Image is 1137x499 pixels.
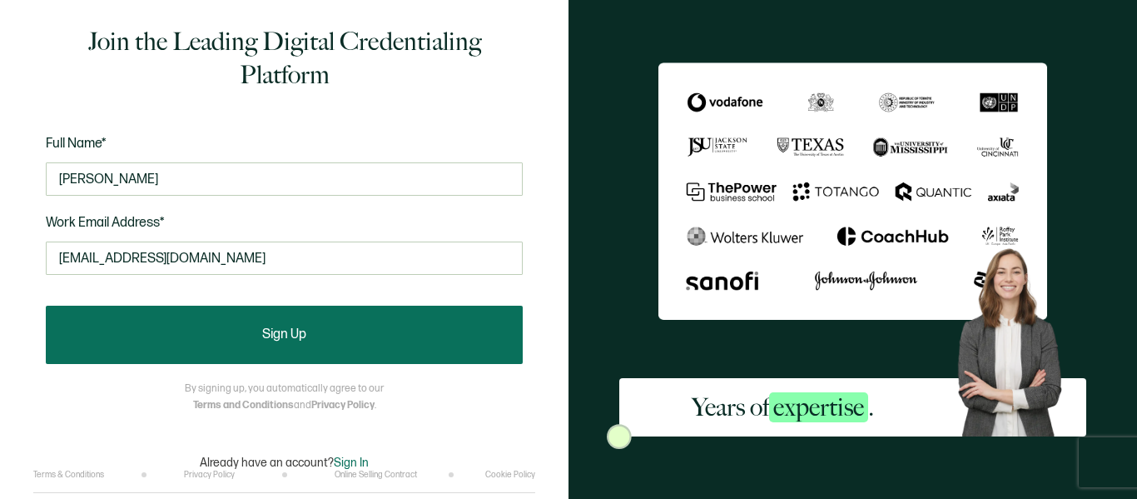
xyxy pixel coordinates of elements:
[262,328,306,342] span: Sign Up
[185,381,384,414] p: By signing up, you automatically agree to our and .
[46,306,523,364] button: Sign Up
[46,162,523,196] input: Jane Doe
[769,392,868,422] span: expertise
[193,399,294,412] a: Terms and Conditions
[46,136,107,152] span: Full Name*
[200,456,369,470] p: Already have an account?
[334,456,369,470] span: Sign In
[46,25,523,92] h1: Join the Leading Digital Credentialing Platform
[485,470,535,480] a: Cookie Policy
[335,470,417,480] a: Online Selling Contract
[946,239,1086,436] img: Sertifier Signup - Years of <span class="strong-h">expertise</span>. Hero
[46,242,523,275] input: Enter your work email address
[658,62,1047,319] img: Sertifier Signup - Years of <span class="strong-h">expertise</span>.
[33,470,104,480] a: Terms & Conditions
[692,391,874,424] h2: Years of .
[184,470,235,480] a: Privacy Policy
[46,215,165,231] span: Work Email Address*
[311,399,375,412] a: Privacy Policy
[607,424,632,449] img: Sertifier Signup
